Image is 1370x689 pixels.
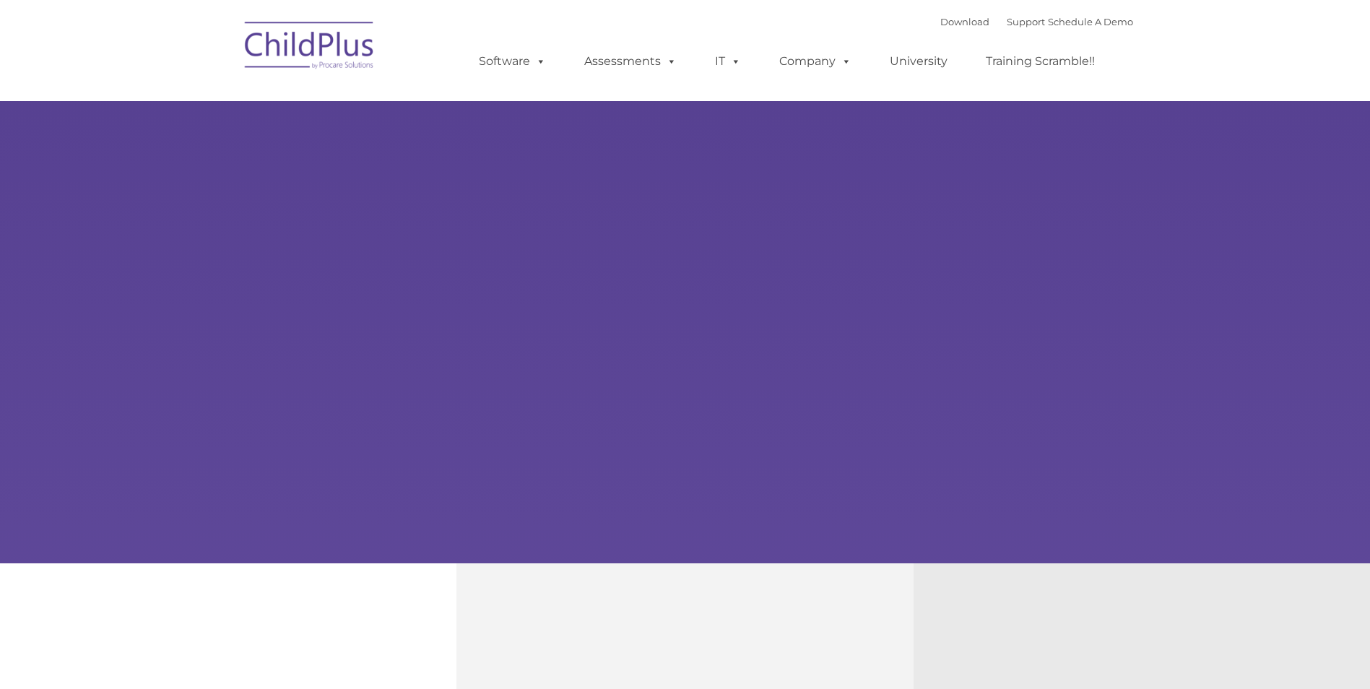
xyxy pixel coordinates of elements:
a: Training Scramble!! [971,47,1109,76]
a: Schedule A Demo [1048,16,1133,27]
font: | [940,16,1133,27]
a: IT [701,47,755,76]
a: Software [464,47,560,76]
a: Download [940,16,989,27]
img: ChildPlus by Procare Solutions [238,12,382,84]
a: University [875,47,962,76]
a: Company [765,47,866,76]
a: Assessments [570,47,691,76]
a: Support [1007,16,1045,27]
